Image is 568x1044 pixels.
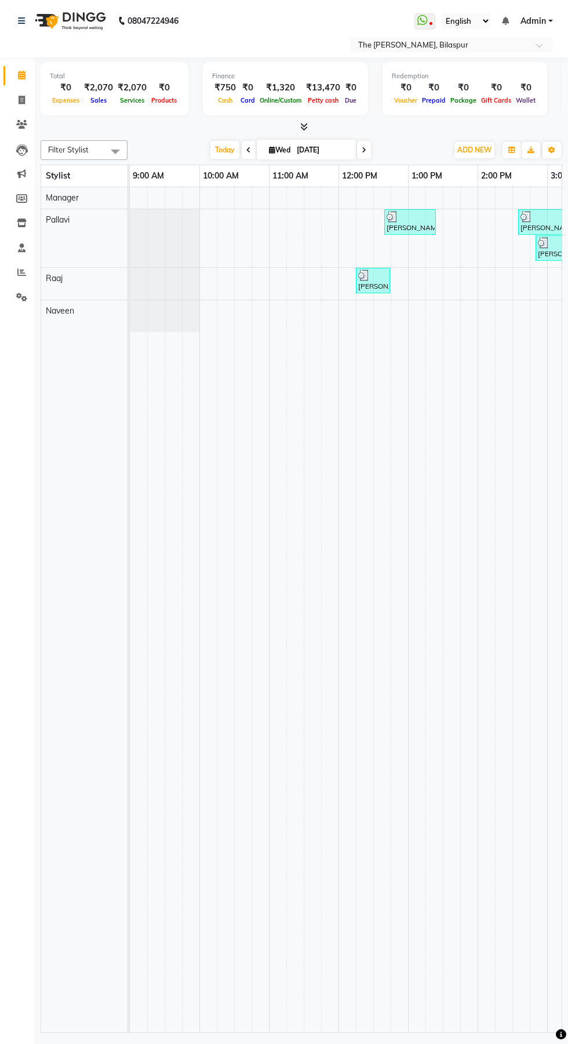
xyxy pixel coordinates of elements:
[448,96,479,104] span: Package
[118,96,147,104] span: Services
[392,71,538,81] div: Redemption
[343,81,359,94] div: ₹0
[385,211,435,233] div: [PERSON_NAME], TK02, 12:40 PM-01:25 PM, Hair Essentials - Girl haircut below 12 years
[478,168,515,184] a: 2:00 PM
[514,96,538,104] span: Wallet
[304,81,343,94] div: ₹13,470
[212,81,238,94] div: ₹750
[115,81,149,94] div: ₹2,070
[343,96,359,104] span: Due
[50,71,179,81] div: Total
[257,81,304,94] div: ₹1,320
[212,71,359,81] div: Finance
[238,96,257,104] span: Card
[305,96,341,104] span: Petty cash
[130,168,167,184] a: 9:00 AM
[409,168,445,184] a: 1:00 PM
[357,270,389,292] div: [PERSON_NAME], TK01, 12:15 PM-12:45 PM, Hair Essentials - Men Haircut Creative stylist
[50,96,82,104] span: Expenses
[454,142,494,158] button: ADD NEW
[479,81,514,94] div: ₹0
[128,5,179,37] b: 08047224946
[420,96,448,104] span: Prepaid
[257,96,304,104] span: Online/Custom
[200,168,242,184] a: 10:00 AM
[293,141,351,159] input: 2025-09-03
[149,81,179,94] div: ₹0
[48,145,89,154] span: Filter Stylist
[266,145,293,154] span: Wed
[46,273,63,283] span: Raaj
[46,170,70,181] span: Stylist
[448,81,479,94] div: ₹0
[514,81,538,94] div: ₹0
[210,141,239,159] span: Today
[392,81,420,94] div: ₹0
[392,96,420,104] span: Voucher
[46,214,70,225] span: Pallavi
[149,96,179,104] span: Products
[216,96,235,104] span: Cash
[270,168,311,184] a: 11:00 AM
[50,81,82,94] div: ₹0
[238,81,257,94] div: ₹0
[520,15,546,27] span: Admin
[46,305,74,316] span: Naveen
[30,5,109,37] img: logo
[457,145,491,154] span: ADD NEW
[46,192,79,203] span: Manager
[479,96,514,104] span: Gift Cards
[88,96,109,104] span: Sales
[339,168,380,184] a: 12:00 PM
[82,81,115,94] div: ₹2,070
[420,81,448,94] div: ₹0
